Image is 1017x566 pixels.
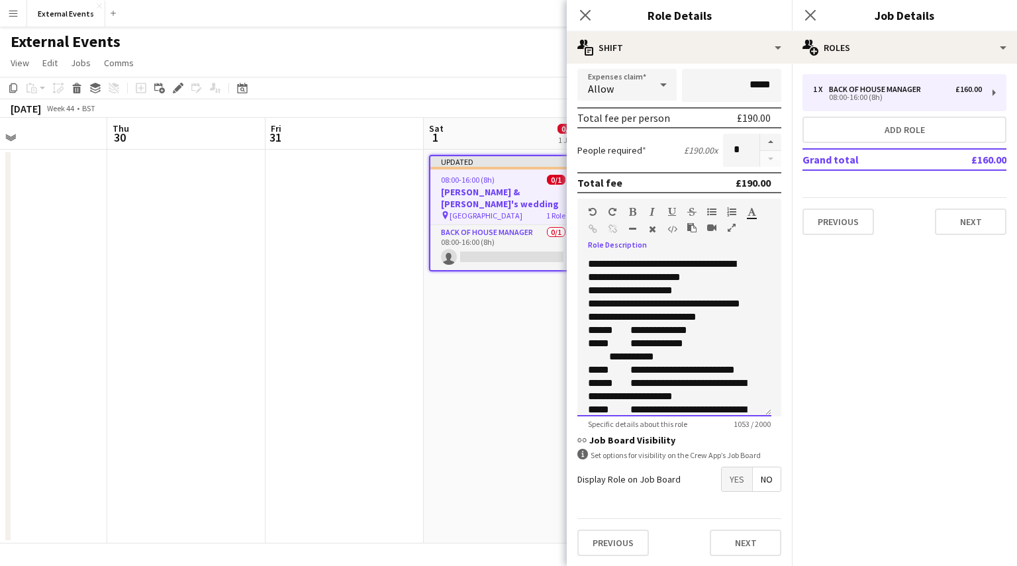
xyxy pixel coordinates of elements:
[727,222,736,233] button: Fullscreen
[577,449,781,461] div: Set options for visibility on the Crew App’s Job Board
[628,207,637,217] button: Bold
[567,32,792,64] div: Shift
[27,1,105,26] button: External Events
[813,85,829,94] div: 1 x
[82,103,95,113] div: BST
[648,224,657,234] button: Clear Formatting
[427,130,444,145] span: 1
[104,57,134,69] span: Comms
[723,419,781,429] span: 1053 / 2000
[707,207,716,217] button: Unordered List
[111,130,129,145] span: 30
[588,82,614,95] span: Allow
[802,149,928,170] td: Grand total
[11,57,29,69] span: View
[727,207,736,217] button: Ordered List
[42,57,58,69] span: Edit
[11,32,121,52] h1: External Events
[935,209,1006,235] button: Next
[722,467,752,491] span: Yes
[577,419,698,429] span: Specific details about this role
[113,122,129,134] span: Thu
[546,211,565,220] span: 1 Role
[44,103,77,113] span: Week 44
[429,155,577,271] app-job-card: Updated08:00-16:00 (8h)0/1[PERSON_NAME] & [PERSON_NAME]'s wedding [GEOGRAPHIC_DATA]1 RoleBack of ...
[792,7,1017,24] h3: Job Details
[577,144,646,156] label: People required
[710,530,781,556] button: Next
[667,224,677,234] button: HTML Code
[955,85,982,94] div: £160.00
[441,175,495,185] span: 08:00-16:00 (8h)
[829,85,926,94] div: Back of house manager
[760,134,781,151] button: Increase
[269,130,281,145] span: 31
[557,124,576,134] span: 0/1
[802,209,874,235] button: Previous
[547,175,565,185] span: 0/1
[577,473,681,485] label: Display Role on Job Board
[577,176,622,189] div: Total fee
[792,32,1017,64] div: Roles
[430,225,576,270] app-card-role: Back of house manager0/108:00-16:00 (8h)
[684,144,718,156] div: £190.00 x
[928,149,1006,170] td: £160.00
[558,135,575,145] div: 1 Job
[737,111,771,124] div: £190.00
[11,102,41,115] div: [DATE]
[707,222,716,233] button: Insert video
[577,434,781,446] h3: Job Board Visibility
[588,207,597,217] button: Undo
[430,186,576,210] h3: [PERSON_NAME] & [PERSON_NAME]'s wedding
[687,222,697,233] button: Paste as plain text
[271,122,281,134] span: Fri
[667,207,677,217] button: Underline
[648,207,657,217] button: Italic
[71,57,91,69] span: Jobs
[687,207,697,217] button: Strikethrough
[429,122,444,134] span: Sat
[567,7,792,24] h3: Role Details
[802,117,1006,143] button: Add role
[577,111,670,124] div: Total fee per person
[577,530,649,556] button: Previous
[608,207,617,217] button: Redo
[450,211,522,220] span: [GEOGRAPHIC_DATA]
[37,54,63,71] a: Edit
[628,224,637,234] button: Horizontal Line
[747,207,756,217] button: Text Color
[66,54,96,71] a: Jobs
[813,94,982,101] div: 08:00-16:00 (8h)
[736,176,771,189] div: £190.00
[99,54,139,71] a: Comms
[430,156,576,167] div: Updated
[5,54,34,71] a: View
[753,467,781,491] span: No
